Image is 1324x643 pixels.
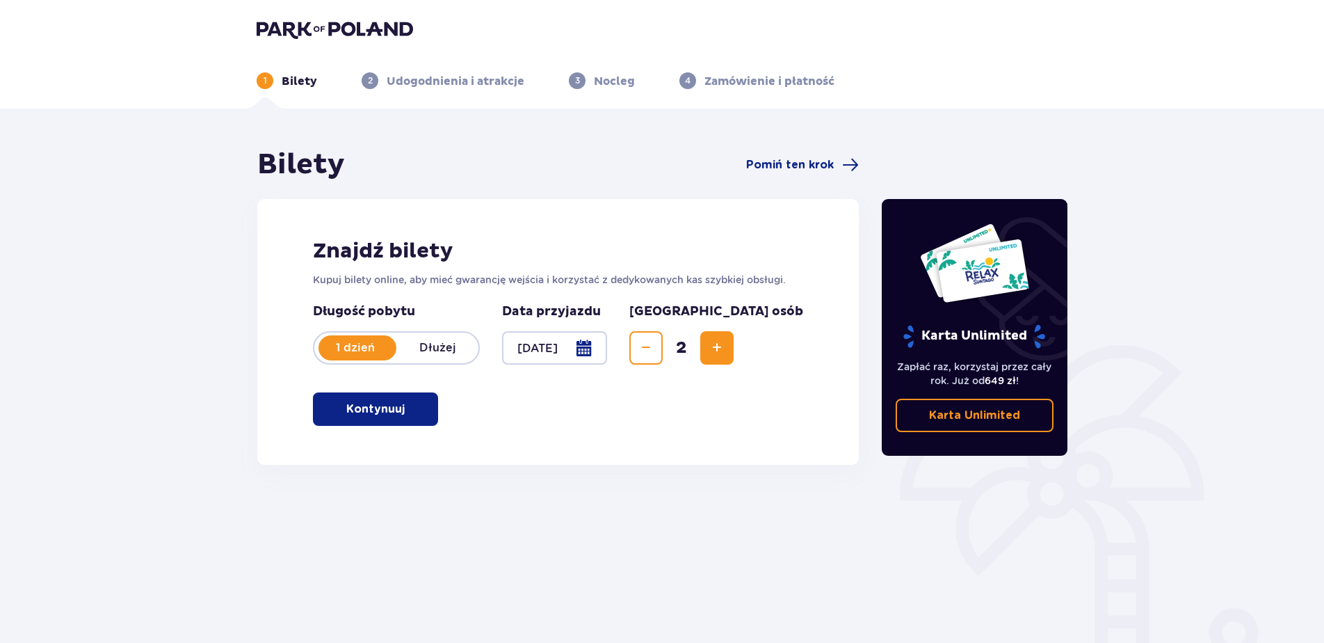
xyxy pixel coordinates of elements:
[346,402,405,417] p: Kontynuuj
[929,408,1020,423] p: Karta Unlimited
[594,74,635,89] p: Nocleg
[282,74,317,89] p: Bilety
[746,157,834,173] span: Pomiń ten krok
[313,273,803,287] p: Kupuj bilety online, aby mieć gwarancję wejścia i korzystać z dedykowanych kas szybkiej obsługi.
[629,303,803,320] p: [GEOGRAPHIC_DATA] osób
[257,148,345,182] h1: Bilety
[387,74,524,89] p: Udogodnienia i atrakcje
[896,360,1054,388] p: Zapłać raz, korzystaj przez cały rok. Już od !
[257,19,413,39] img: Park of Poland logo
[665,338,697,358] span: 2
[902,324,1047,349] p: Karta Unlimited
[985,375,1016,386] span: 649 zł
[368,74,373,87] p: 2
[575,74,580,87] p: 3
[264,74,267,87] p: 1
[502,303,601,320] p: Data przyjazdu
[704,74,834,89] p: Zamówienie i płatność
[313,238,803,264] h2: Znajdź bilety
[896,399,1054,432] a: Karta Unlimited
[746,157,859,173] a: Pomiń ten krok
[396,340,478,356] p: Dłużej
[700,331,734,365] button: Increase
[313,303,480,320] p: Długość pobytu
[314,340,396,356] p: 1 dzień
[629,331,663,365] button: Decrease
[313,392,438,426] button: Kontynuuj
[685,74,691,87] p: 4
